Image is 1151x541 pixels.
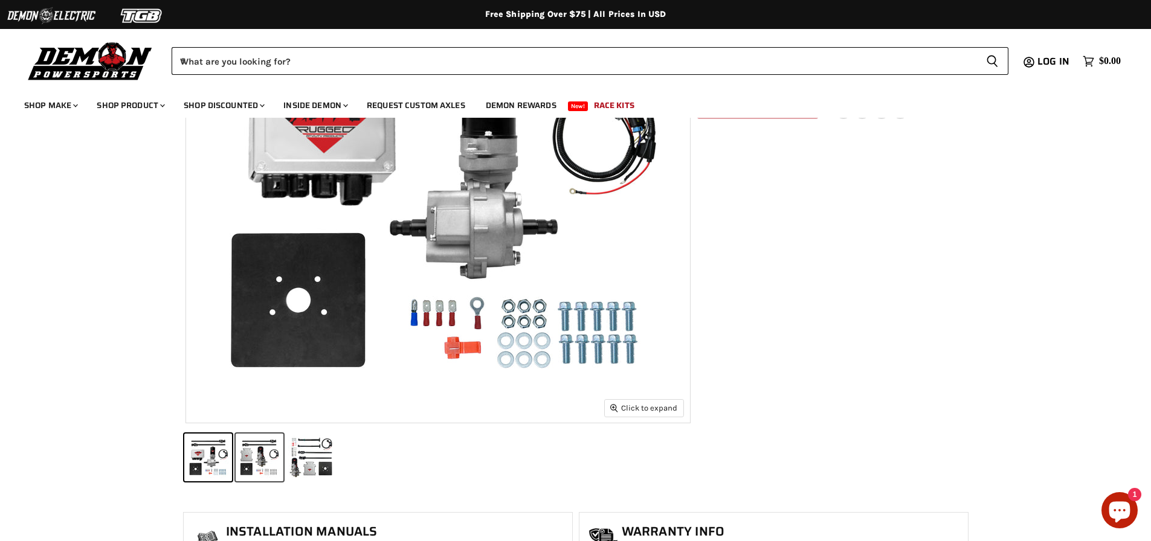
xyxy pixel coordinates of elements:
[1099,56,1121,67] span: $0.00
[172,47,1008,75] form: Product
[172,47,976,75] input: When autocomplete results are available use up and down arrows to review and enter to select
[605,400,683,416] button: Click to expand
[1037,54,1069,69] span: Log in
[622,525,962,539] h1: Warranty Info
[88,93,172,118] a: Shop Product
[15,88,1118,118] ul: Main menu
[585,93,643,118] a: Race Kits
[358,93,474,118] a: Request Custom Axles
[15,93,85,118] a: Shop Make
[976,47,1008,75] button: Search
[287,434,335,481] button: Universal Application Rugged Electric Power Steering Kit thumbnail
[1032,56,1077,67] a: Log in
[1098,492,1141,531] inbox-online-store-chat: Shopify online store chat
[6,4,97,27] img: Demon Electric Logo 2
[610,403,677,412] span: Click to expand
[568,101,588,111] span: New!
[92,9,1059,20] div: Free Shipping Over $75 | All Prices In USD
[175,93,272,118] a: Shop Discounted
[24,39,156,82] img: Demon Powersports
[1077,53,1127,70] a: $0.00
[184,434,232,481] button: Universal Application Rugged Electric Power Steering Kit thumbnail
[274,93,355,118] a: Inside Demon
[236,434,283,481] button: Universal Application Rugged Electric Power Steering Kit thumbnail
[477,93,566,118] a: Demon Rewards
[97,4,187,27] img: TGB Logo 2
[226,525,566,539] h1: Installation Manuals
